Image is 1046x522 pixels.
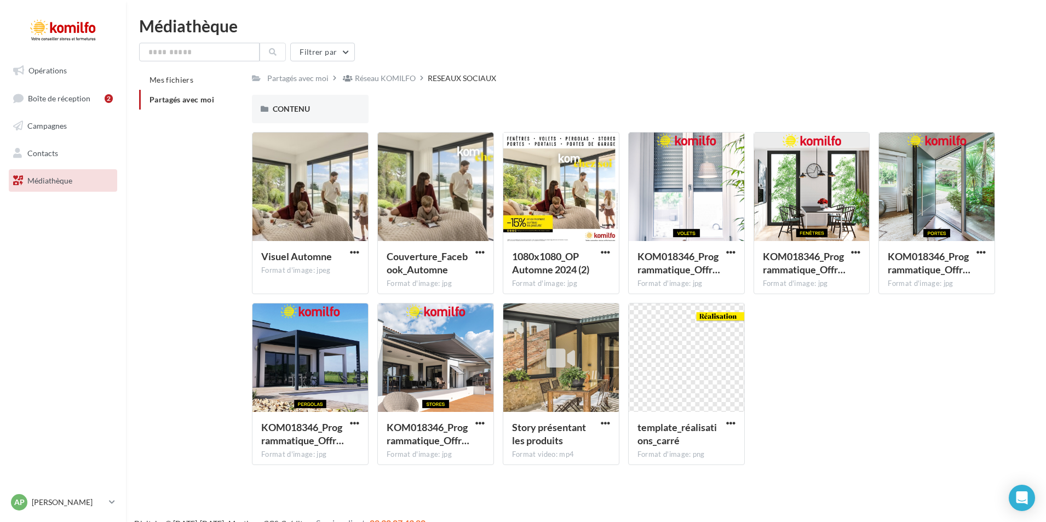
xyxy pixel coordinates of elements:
[512,450,610,460] div: Format video: mp4
[7,114,119,137] a: Campagnes
[261,266,359,276] div: Format d'image: jpeg
[512,250,589,276] span: 1080x1080_OP Automne 2024 (2)
[14,497,25,508] span: AP
[637,250,720,276] span: KOM018346_Programmatique_Offre_Bienvenue_Carrousel_1080x1080_D
[28,93,90,102] span: Boîte de réception
[27,175,72,185] span: Médiathèque
[7,169,119,192] a: Médiathèque
[27,121,67,130] span: Campagnes
[7,59,119,82] a: Opérations
[512,421,586,446] span: Story présentant les produits
[888,279,986,289] div: Format d'image: jpg
[28,66,67,75] span: Opérations
[637,421,717,446] span: template_réalisations_carré
[105,94,113,103] div: 2
[7,142,119,165] a: Contacts
[512,279,610,289] div: Format d'image: jpg
[387,250,468,276] span: Couverture_Facebook_Automne
[261,250,332,262] span: Visuel Automne
[139,18,1033,34] div: Médiathèque
[27,148,58,158] span: Contacts
[355,73,416,84] div: Réseau KOMILFO
[7,87,119,110] a: Boîte de réception2
[763,250,846,276] span: KOM018346_Programmatique_Offre_Bienvenue_Carrousel_1080x1080_C
[150,75,193,84] span: Mes fichiers
[888,250,970,276] span: KOM018346_Programmatique_Offre_Bienvenue_Carrousel_1080x1080_B
[290,43,355,61] button: Filtrer par
[387,279,485,289] div: Format d'image: jpg
[261,450,359,460] div: Format d'image: jpg
[32,497,105,508] p: [PERSON_NAME]
[637,279,735,289] div: Format d'image: jpg
[387,450,485,460] div: Format d'image: jpg
[763,279,861,289] div: Format d'image: jpg
[387,421,469,446] span: KOM018346_Programmatique_Offre_Bienvenue_Carrousel_1080x1080_F
[1009,485,1035,511] div: Open Intercom Messenger
[637,450,735,460] div: Format d'image: png
[428,73,496,84] div: RESEAUX SOCIAUX
[9,492,117,513] a: AP [PERSON_NAME]
[150,95,214,104] span: Partagés avec moi
[261,421,344,446] span: KOM018346_Programmatique_Offre_Bienvenue_Carrousel_1080x1080_E
[267,73,329,84] div: Partagés avec moi
[273,104,310,113] span: CONTENU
